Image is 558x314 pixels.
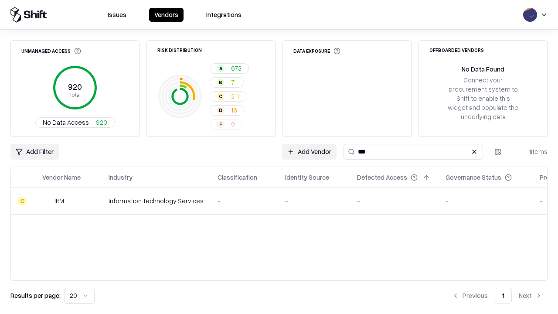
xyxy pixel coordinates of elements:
tspan: Total [69,91,81,98]
button: D16 [210,105,245,116]
button: No Data Access920 [35,117,115,128]
div: - [357,196,432,205]
button: Add Filter [10,144,59,160]
div: - [285,196,343,205]
div: Classification [218,173,257,182]
span: 920 [96,118,107,127]
div: Connect your procurement system to Shift to enable this widget and populate the underlying data [447,75,519,122]
div: Identity Source [285,173,329,182]
div: D [217,107,224,114]
div: Risk Distribution [157,48,202,52]
button: Integrations [201,8,247,22]
div: C [18,197,27,205]
div: No Data Found [462,65,504,74]
span: 16 [231,106,237,115]
span: 211 [231,92,239,101]
p: Results per page: [10,291,61,300]
span: 673 [231,64,242,73]
tspan: 920 [68,82,82,92]
span: 71 [231,78,237,87]
div: Governance Status [446,173,501,182]
div: IBM [54,196,64,205]
div: - [446,196,526,205]
button: C211 [210,91,246,102]
div: Unmanaged Access [21,48,81,55]
button: A673 [210,63,249,74]
button: B71 [210,77,244,88]
div: Information Technology Services [109,196,204,205]
div: B [217,79,224,86]
img: IBM [42,197,51,205]
a: Add Vendor [282,144,337,160]
div: - [218,196,271,205]
button: Issues [102,8,132,22]
button: Vendors [149,8,184,22]
button: 1 [495,288,512,304]
div: Data Exposure [293,48,340,55]
div: A [217,65,224,72]
span: No Data Access [43,118,89,127]
div: Detected Access [357,173,407,182]
div: Industry [109,173,133,182]
div: C [217,93,224,100]
div: Offboarded Vendors [429,48,484,52]
nav: pagination [447,288,548,304]
div: 1 items [513,147,548,156]
div: Vendor Name [42,173,81,182]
